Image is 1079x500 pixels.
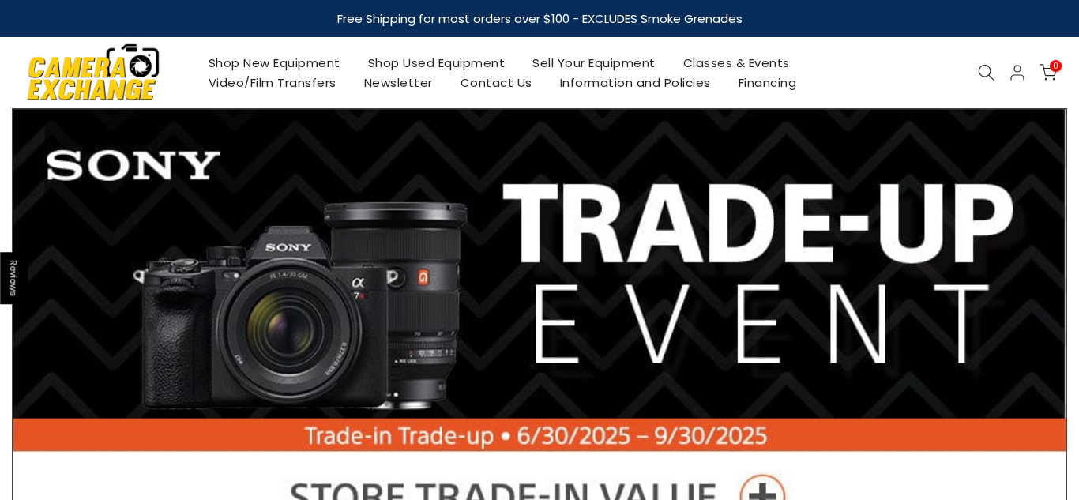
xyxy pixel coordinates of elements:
[194,53,354,73] a: Shop New Equipment
[446,73,546,92] a: Contact Us
[1050,60,1062,72] span: 0
[354,53,519,73] a: Shop Used Equipment
[337,10,743,27] strong: Free Shipping for most orders over $100 - EXCLUDES Smoke Grenades
[1040,64,1057,81] a: 0
[194,73,350,92] a: Video/Film Transfers
[669,53,803,73] a: Classes & Events
[519,53,670,73] a: Sell Your Equipment
[350,73,446,92] a: Newsletter
[724,73,810,92] a: Financing
[546,73,724,92] a: Information and Policies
